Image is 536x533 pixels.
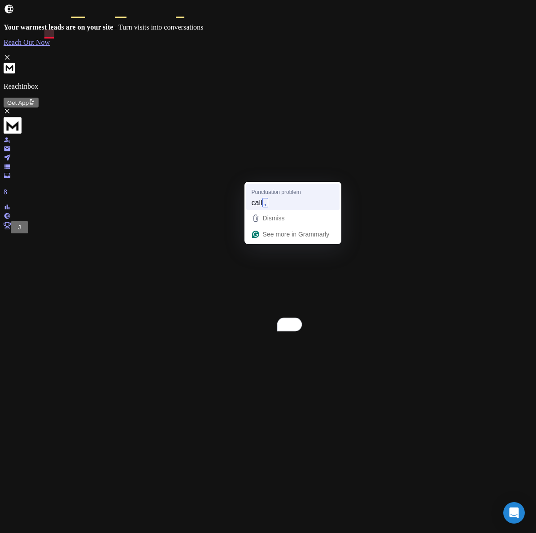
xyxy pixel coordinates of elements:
img: logo [4,116,22,134]
div: Open Intercom Messenger [503,502,525,524]
a: 8 [4,173,532,196]
p: – Turn visits into conversations [4,23,532,31]
button: J [14,223,25,232]
strong: Your warmest leads are on your site [4,23,113,31]
p: ReachInbox [4,82,532,90]
button: J [11,221,28,233]
a: Reach Out Now [4,39,532,47]
button: Get App [4,98,39,107]
p: 8 [4,188,532,196]
span: J [18,224,21,231]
